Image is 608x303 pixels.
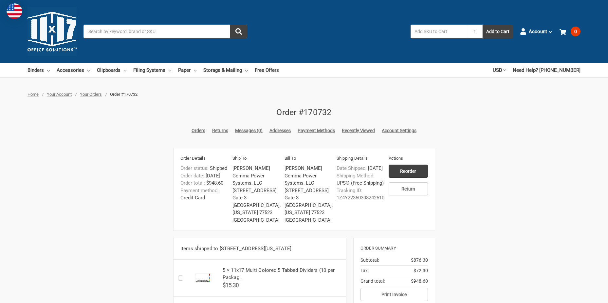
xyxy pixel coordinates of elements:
[180,172,229,180] dd: [DATE]
[28,92,39,97] a: Home
[337,187,362,194] dt: Tracking ID:
[337,195,384,201] a: 1Z4Y22350308242510
[178,63,196,77] a: Paper
[389,165,428,178] input: Reorder
[180,187,229,202] dd: Credit Card
[269,127,291,134] a: Addresses
[180,155,232,163] h6: Order Details
[28,63,50,77] a: Binders
[203,63,248,77] a: Storage & Mailing
[97,63,126,77] a: Clipboards
[180,187,219,194] dt: Payment method:
[7,3,22,19] img: duty and tax information for United States
[411,25,467,38] input: Add SKU to Cart
[483,25,513,38] button: Add to Cart
[232,155,285,163] h6: Ship To
[389,182,428,195] a: Return
[180,172,204,180] dt: Order date:
[212,127,228,134] a: Returns
[223,282,239,289] span: $15.30
[360,257,379,263] span: Subtotal:
[180,179,205,187] dt: Order total:
[285,155,337,163] h6: Bill To
[382,127,416,134] a: Account Settings
[493,63,506,77] a: USD
[192,127,205,134] a: Orders
[529,28,547,35] span: Account
[554,285,608,303] iframe: Google Customer Reviews
[232,165,281,172] li: [PERSON_NAME]
[298,127,335,134] a: Payment Methods
[337,172,385,187] dd: UPS® (Free Shipping)
[285,165,333,172] li: [PERSON_NAME]
[571,27,580,36] span: 0
[285,172,333,187] li: Gemma Power Systems, LLC
[411,257,428,264] span: $876.30
[414,267,428,274] span: $72.30
[80,92,102,97] a: Your Orders
[337,155,389,163] h6: Shipping Details
[411,278,428,285] span: $948.60
[389,155,428,163] h6: Actions
[188,270,217,286] img: 11x17 Multi Colored 5 Tabbed Dividers (10 per Package) With Holes
[28,7,77,56] img: 11x17.com
[232,187,281,194] li: [STREET_ADDRESS]
[180,165,209,172] dt: Order status:
[285,194,333,202] li: Gate 3
[232,202,281,216] li: [GEOGRAPHIC_DATA], [US_STATE] 77523
[337,165,367,172] dt: Date Shipped:
[285,216,333,224] li: [GEOGRAPHIC_DATA]
[342,127,375,134] a: Recently Viewed
[360,268,369,273] span: Tax:
[47,92,72,97] a: Your Account
[180,245,339,253] h5: Items shipped to [STREET_ADDRESS][US_STATE]
[232,172,281,187] li: Gemma Power Systems, LLC
[110,92,138,97] span: Order #170732
[560,23,580,40] a: 0
[285,202,333,216] li: [GEOGRAPHIC_DATA], [US_STATE] 77523
[173,106,435,119] h2: Order #170732
[232,216,281,224] li: [GEOGRAPHIC_DATA]
[232,194,281,202] li: Gate 3
[83,25,247,38] input: Search by keyword, brand or SKU
[223,267,342,281] h5: 5 × 11x17 Multi Colored 5 Tabbed Dividers (10 per Packag…
[513,63,580,77] a: Need Help? [PHONE_NUMBER]
[360,245,428,252] h6: Order Summary
[337,172,375,180] dt: Shipping Method:
[285,187,333,194] li: [STREET_ADDRESS]
[360,288,428,301] button: Print Invoice
[520,23,553,40] a: Account
[57,63,90,77] a: Accessories
[133,63,171,77] a: Filing Systems
[235,127,263,134] a: Messages (0)
[255,63,279,77] a: Free Offers
[360,278,385,284] span: Grand total:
